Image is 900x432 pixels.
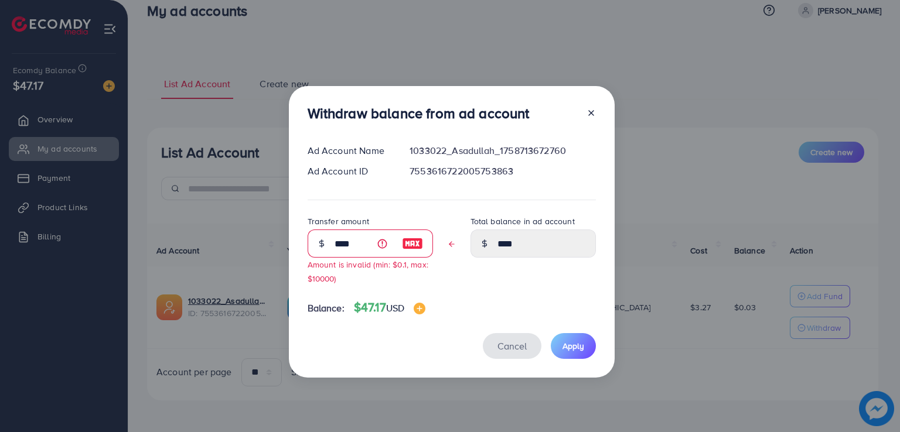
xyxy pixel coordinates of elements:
[562,340,584,352] span: Apply
[308,105,530,122] h3: Withdraw balance from ad account
[402,236,423,251] img: image
[386,301,404,314] span: USD
[400,144,605,157] div: 1033022_Asadullah_1758713672760
[308,259,428,283] small: Amount is invalid (min: $0.1, max: $10000)
[354,300,425,315] h4: $47.17
[308,301,345,315] span: Balance:
[298,144,401,157] div: Ad Account Name
[298,164,401,178] div: Ad Account ID
[551,333,596,358] button: Apply
[400,164,605,178] div: 7553616722005753863
[483,333,541,358] button: Cancel
[414,303,425,314] img: image
[471,215,575,227] label: Total balance in ad account
[308,215,369,227] label: Transfer amount
[497,340,527,352] span: Cancel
